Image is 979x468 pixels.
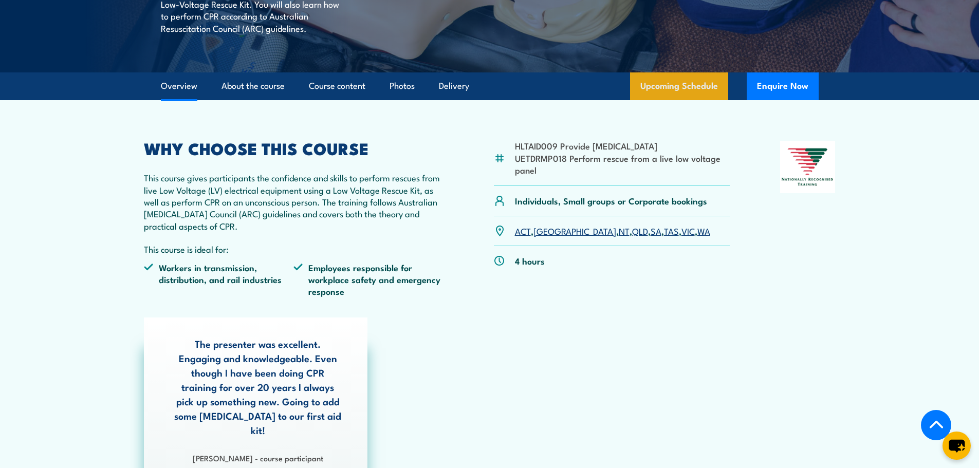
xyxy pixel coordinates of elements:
li: UETDRMP018 Perform rescue from a live low voltage panel [515,152,730,176]
a: Overview [161,72,197,100]
a: QLD [632,224,648,237]
a: TAS [664,224,679,237]
a: Delivery [439,72,469,100]
a: [GEOGRAPHIC_DATA] [533,224,616,237]
a: Course content [309,72,365,100]
li: Employees responsible for workplace safety and emergency response [293,261,444,297]
a: WA [697,224,710,237]
h2: WHY CHOOSE THIS COURSE [144,141,444,155]
p: , , , , , , , [515,225,710,237]
p: 4 hours [515,255,545,267]
li: Workers in transmission, distribution, and rail industries [144,261,294,297]
li: HLTAID009 Provide [MEDICAL_DATA] [515,140,730,152]
a: About the course [221,72,285,100]
button: chat-button [943,432,971,460]
a: ACT [515,224,531,237]
a: Upcoming Schedule [630,72,728,100]
p: This course is ideal for: [144,243,444,255]
p: This course gives participants the confidence and skills to perform rescues from live Low Voltage... [144,172,444,232]
a: Photos [390,72,415,100]
img: Nationally Recognised Training logo. [780,141,836,193]
button: Enquire Now [747,72,819,100]
p: The presenter was excellent. Engaging and knowledgeable. Even though I have been doing CPR traini... [174,336,342,437]
a: VIC [681,224,695,237]
p: Individuals, Small groups or Corporate bookings [515,195,707,207]
a: SA [651,224,661,237]
strong: [PERSON_NAME] - course participant [193,452,323,463]
a: NT [619,224,630,237]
